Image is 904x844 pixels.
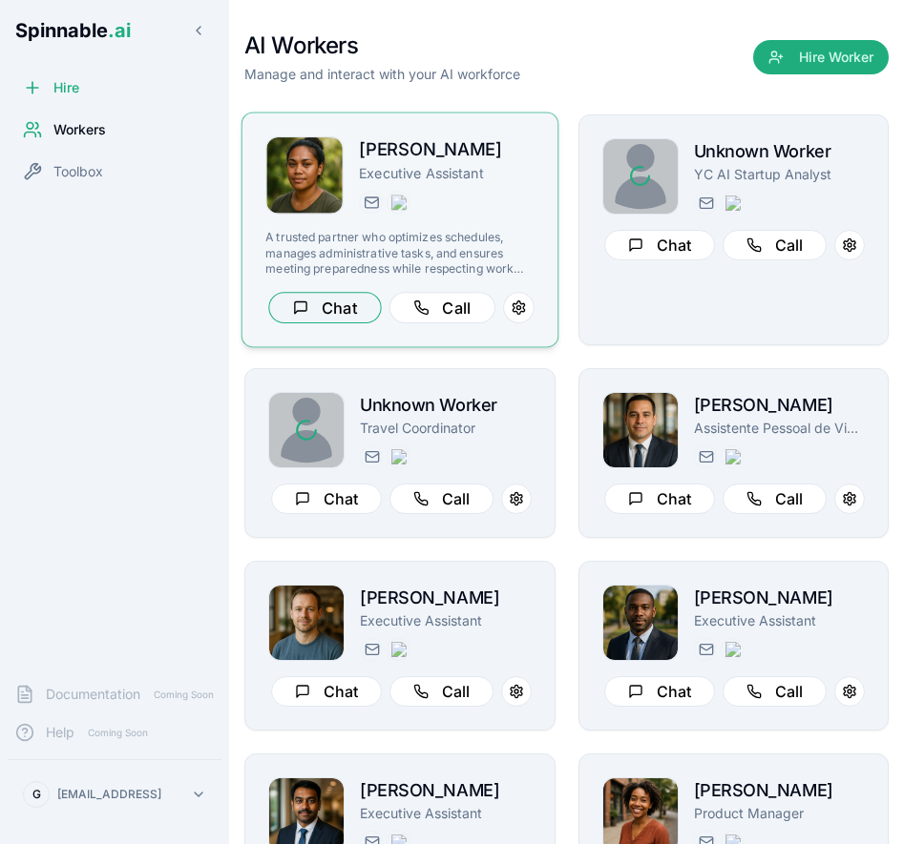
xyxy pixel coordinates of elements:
[723,230,827,260] button: Call
[360,445,383,468] button: Send email to miguel.costa@getspinnable.ai
[15,775,214,813] button: G[EMAIL_ADDRESS]
[721,638,744,661] button: WhatsApp
[753,50,889,69] a: Hire Worker
[725,449,741,464] img: WhatsApp
[694,611,866,630] p: Executive Assistant
[360,777,532,804] h2: [PERSON_NAME]
[694,192,717,215] button: Send email to alex.rivera@getspinnable.ai
[725,642,741,657] img: WhatsApp
[723,676,827,707] button: Call
[268,292,381,323] button: Chat
[271,676,382,707] button: Chat
[359,164,534,183] p: Executive Assistant
[32,787,41,802] span: G
[694,638,717,661] button: Send email to deandre.johnson@getspinnable.ai
[359,136,534,164] h2: [PERSON_NAME]
[753,40,889,74] button: Hire Worker
[360,611,532,630] p: Executive Assistant
[694,138,866,165] h2: Unknown Worker
[603,393,678,467] img: Dominic Singh
[387,445,410,468] button: WhatsApp
[391,642,407,657] img: WhatsApp
[723,484,827,514] button: Call
[53,162,103,181] span: Toolbox
[244,65,520,84] p: Manage and interact with your AI workforce
[694,777,866,804] h2: [PERSON_NAME]
[360,638,383,661] button: Send email to john.blackwood@getspinnable.ai
[46,723,74,742] span: Help
[15,19,131,42] span: Spinnable
[57,787,161,802] p: [EMAIL_ADDRESS]
[387,638,410,661] button: WhatsApp
[53,120,106,139] span: Workers
[604,676,715,707] button: Chat
[389,676,494,707] button: Call
[244,31,520,61] h1: AI Workers
[604,230,715,260] button: Chat
[694,419,866,438] p: Assistente Pessoal de Viagens
[603,586,678,660] img: Mateo Andersson
[269,586,344,660] img: Julian Petrov
[360,419,532,438] p: Travel Coordinator
[46,685,140,704] span: Documentation
[694,804,866,823] p: Product Manager
[604,484,715,514] button: Chat
[694,392,866,419] h2: [PERSON_NAME]
[387,191,410,214] button: WhatsApp
[266,137,343,214] img: Pania Tupuola
[359,191,382,214] button: Send email to pania.tupuola@getspinnable.ai
[360,392,532,419] h2: Unknown Worker
[694,445,717,468] button: Send email to lucas.silva@getspinnable.ai
[360,585,532,611] h2: [PERSON_NAME]
[725,196,741,211] img: WhatsApp
[108,19,131,42] span: .ai
[53,78,79,97] span: Hire
[271,484,382,514] button: Chat
[391,195,407,210] img: WhatsApp
[389,484,494,514] button: Call
[694,585,866,611] h2: [PERSON_NAME]
[391,449,407,464] img: WhatsApp
[389,292,494,323] button: Call
[360,804,532,823] p: Executive Assistant
[265,230,534,277] p: A trusted partner who optimizes schedules, manages administrative tasks, and ensures meeting prep...
[721,192,744,215] button: WhatsApp
[148,686,220,704] span: Coming Soon
[82,724,154,742] span: Coming Soon
[721,445,744,468] button: WhatsApp
[694,165,866,184] p: YC AI Startup Analyst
